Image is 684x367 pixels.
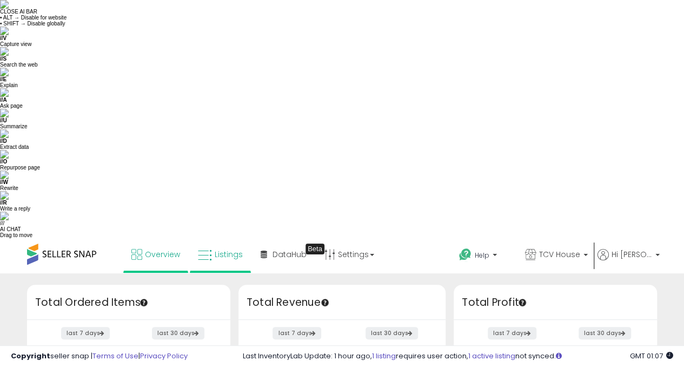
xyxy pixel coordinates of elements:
i: Get Help [459,248,472,261]
span: TCV House [539,249,580,260]
label: last 7 days [273,327,321,339]
div: Tooltip anchor [139,298,149,307]
a: Hi [PERSON_NAME] [597,249,660,273]
label: last 30 days [152,327,204,339]
a: Listings [190,238,251,271]
label: last 7 days [61,327,110,339]
span: DataHub [273,249,307,260]
a: Settings [316,238,382,271]
span: 2025-10-6 01:07 GMT [630,351,673,361]
div: Tooltip anchor [517,298,527,307]
span: Listings [215,249,243,260]
label: last 30 days [579,327,631,339]
label: last 30 days [366,327,418,339]
a: Overview [123,238,188,271]
a: Terms of Use [92,351,138,361]
h3: Total Profit [462,295,649,310]
a: Help [450,240,515,273]
a: 1 active listing [468,351,515,361]
a: TCV House [517,238,596,273]
div: Tooltip anchor [320,298,330,307]
a: Privacy Policy [140,351,188,361]
a: DataHub [253,238,315,271]
span: Help [475,251,489,260]
span: Overview [145,249,180,260]
h3: Total Ordered Items [35,295,222,310]
div: Last InventoryLab Update: 1 hour ago, requires user action, not synced. [243,351,673,362]
a: 1 listing [372,351,396,361]
label: last 7 days [488,327,536,339]
strong: Copyright [11,351,50,361]
i: Click here to read more about un-synced listings. [556,352,562,359]
h3: Total Revenue [247,295,437,310]
div: seller snap | | [11,351,188,362]
div: Tooltip anchor [306,244,324,254]
span: Hi [PERSON_NAME] [612,249,652,260]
